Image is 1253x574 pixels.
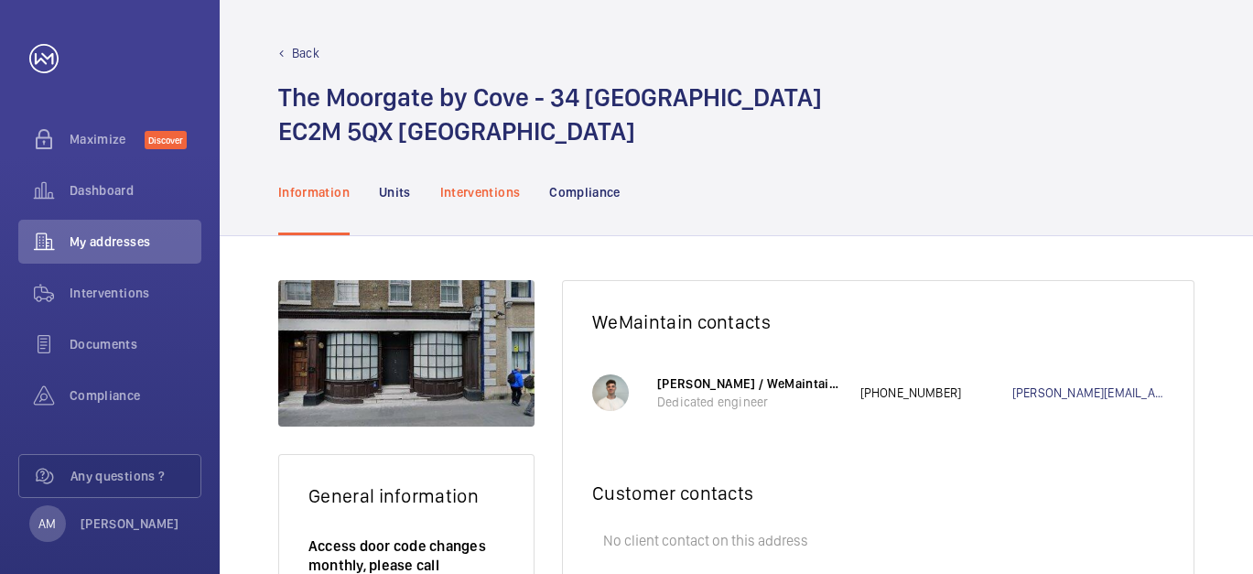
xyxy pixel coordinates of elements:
span: Discover [145,131,187,149]
p: [PHONE_NUMBER] [860,384,1012,402]
p: Interventions [440,183,521,201]
p: Dedicated engineer [657,393,842,411]
p: [PERSON_NAME] / WeMaintain UK [657,374,842,393]
p: Back [292,44,319,62]
p: Units [379,183,411,201]
span: My addresses [70,233,201,251]
span: Compliance [70,386,201,405]
h1: The Moorgate by Cove - 34 [GEOGRAPHIC_DATA] EC2M 5QX [GEOGRAPHIC_DATA] [278,81,822,148]
p: Information [278,183,350,201]
h2: Customer contacts [592,482,1164,504]
h2: WeMaintain contacts [592,310,1164,333]
a: [PERSON_NAME][EMAIL_ADDRESS][DOMAIN_NAME] [1012,384,1164,402]
p: Compliance [549,183,621,201]
span: Any questions ? [70,467,200,485]
span: Maximize [70,130,145,148]
span: Dashboard [70,181,201,200]
p: [PERSON_NAME] [81,514,179,533]
span: Interventions [70,284,201,302]
h2: General information [308,484,504,507]
p: AM [38,514,56,533]
p: No client contact on this address [592,523,1164,559]
span: Documents [70,335,201,353]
